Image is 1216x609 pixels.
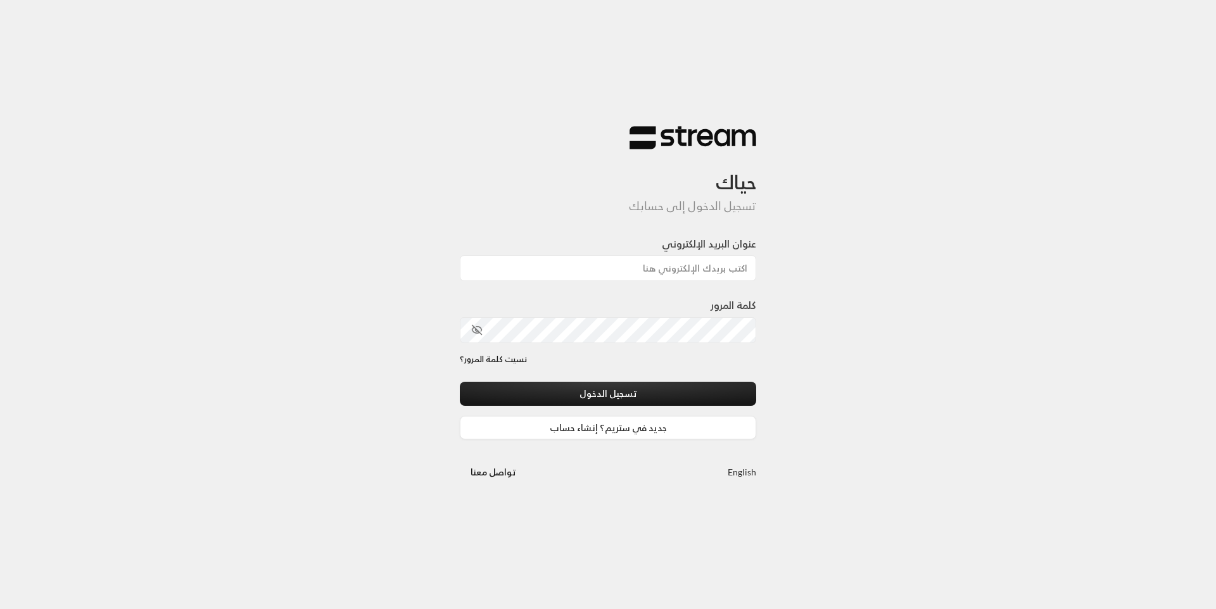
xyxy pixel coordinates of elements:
button: تواصل معنا [460,460,526,484]
a: نسيت كلمة المرور؟ [460,353,527,366]
a: تواصل معنا [460,464,526,480]
a: جديد في ستريم؟ إنشاء حساب [460,416,756,439]
button: toggle password visibility [466,319,488,341]
label: عنوان البريد الإلكتروني [662,236,756,251]
a: English [728,460,756,484]
h5: تسجيل الدخول إلى حسابك [460,199,756,213]
label: كلمة المرور [711,298,756,313]
h3: حياك [460,150,756,194]
img: Stream Logo [630,125,756,150]
button: تسجيل الدخول [460,382,756,405]
input: اكتب بريدك الإلكتروني هنا [460,255,756,281]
